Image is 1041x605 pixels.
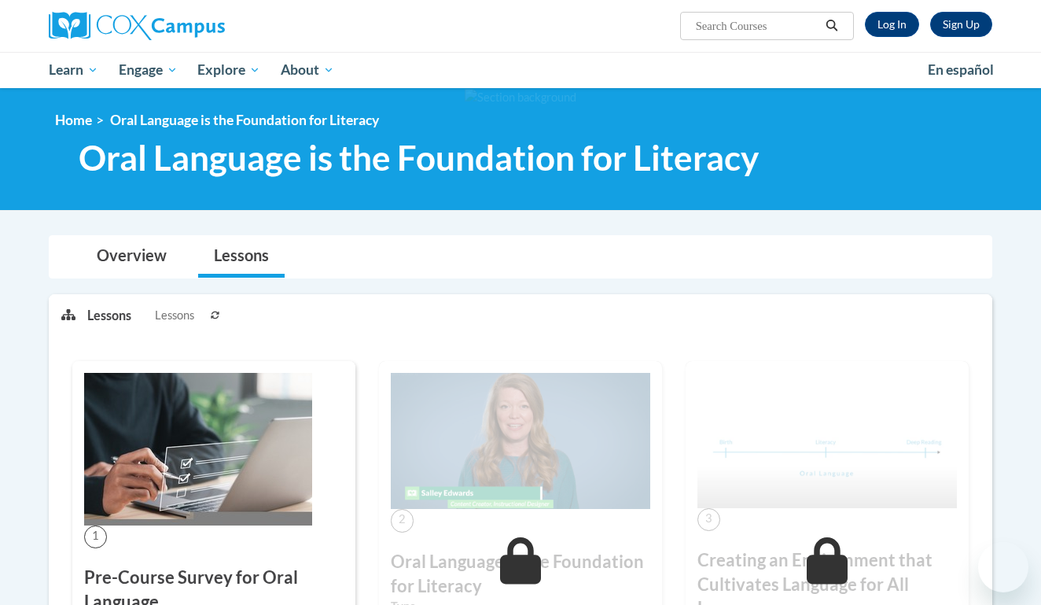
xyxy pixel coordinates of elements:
span: Lessons [155,307,194,324]
span: About [281,61,334,79]
span: Engage [119,61,178,79]
a: Home [55,112,92,128]
span: En español [928,61,994,78]
span: Explore [197,61,260,79]
a: Explore [187,52,270,88]
img: Course Image [391,373,650,510]
span: Oral Language is the Foundation for Literacy [110,112,379,128]
a: Learn [39,52,109,88]
img: Section background [465,89,576,106]
span: Learn [49,61,98,79]
a: About [270,52,344,88]
span: 1 [84,526,107,548]
img: Course Image [84,373,312,526]
a: En español [918,53,1004,87]
a: Overview [81,236,182,278]
a: Lessons [198,236,285,278]
a: Cox Campus [49,12,348,40]
span: 3 [697,508,720,531]
a: Engage [109,52,188,88]
a: Register [930,12,992,37]
button: Search [820,17,844,35]
img: Course Image [697,373,957,508]
a: Log In [865,12,919,37]
img: Cox Campus [49,12,225,40]
p: Lessons [87,307,131,324]
span: Oral Language is the Foundation for Literacy [79,137,759,179]
div: Main menu [25,52,1016,88]
h3: Oral Language is the Foundation for Literacy [391,550,650,599]
input: Search Courses [694,17,820,35]
span: 2 [391,509,414,532]
iframe: Button to launch messaging window [978,542,1028,592]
